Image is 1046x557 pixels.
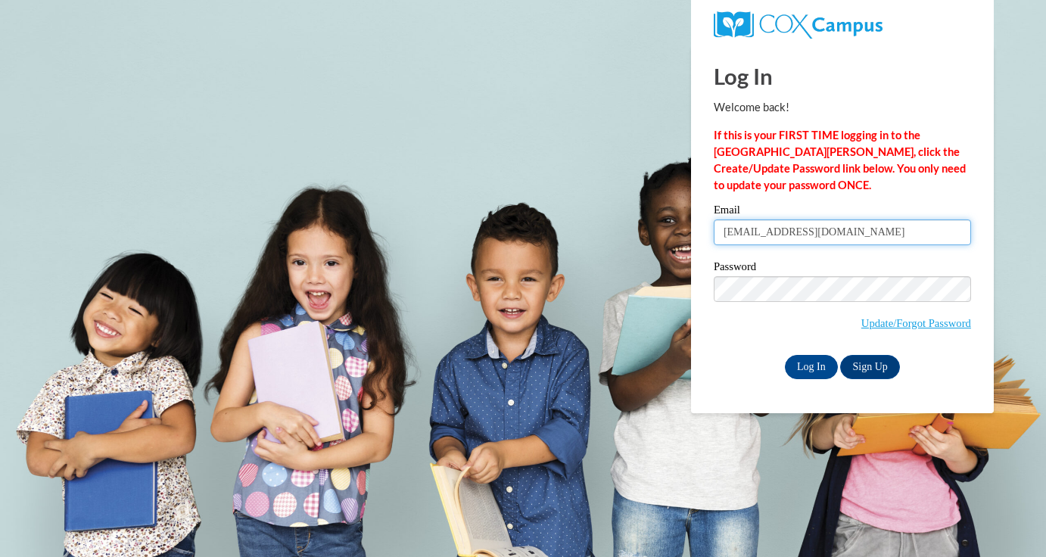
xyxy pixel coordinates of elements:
[714,261,971,276] label: Password
[714,129,966,191] strong: If this is your FIRST TIME logging in to the [GEOGRAPHIC_DATA][PERSON_NAME], click the Create/Upd...
[714,11,883,39] img: COX Campus
[861,317,971,329] a: Update/Forgot Password
[714,204,971,219] label: Email
[714,61,971,92] h1: Log In
[714,99,971,116] p: Welcome back!
[714,17,883,30] a: COX Campus
[785,355,838,379] input: Log In
[840,355,899,379] a: Sign Up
